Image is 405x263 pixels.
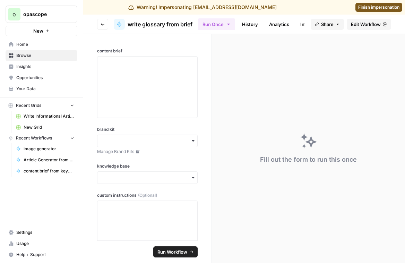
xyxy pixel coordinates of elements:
span: Browse [16,52,74,59]
span: (Optional) [138,192,157,198]
span: Insights [16,63,74,70]
a: Usage [6,238,77,249]
a: image generator [13,143,77,154]
label: brand kit [97,126,198,133]
a: New Grid [13,122,77,133]
span: New Grid [24,124,74,130]
a: History [238,19,262,30]
div: Fill out the form to run this once [260,155,357,164]
span: Your Data [16,86,74,92]
span: image generator [24,146,74,152]
span: Home [16,41,74,48]
button: Run Once [198,18,235,30]
button: Workspace: opascope [6,6,77,23]
button: Recent Workflows [6,133,77,143]
span: Write Informational Article [24,113,74,119]
span: Run Workflow [157,248,187,255]
span: Edit Workflow [351,21,381,28]
span: Usage [16,240,74,247]
a: Settings [6,227,77,238]
span: Opportunities [16,75,74,81]
a: Opportunities [6,72,77,83]
button: Run Workflow [153,246,198,257]
button: Recent Grids [6,100,77,111]
span: opascope [23,11,65,18]
button: New [6,26,77,36]
span: Settings [16,229,74,236]
span: Recent Workflows [16,135,52,141]
label: knowledge base [97,163,198,169]
span: o [12,10,16,18]
span: content brief from keyword [24,168,74,174]
span: Article Generator from KW [24,157,74,163]
a: Integrate [296,19,325,30]
a: Insights [6,61,77,72]
a: Your Data [6,83,77,94]
span: Finish impersonation [358,4,399,10]
span: New [33,27,43,34]
span: Recent Grids [16,102,41,109]
a: Write Informational Article [13,111,77,122]
a: Analytics [265,19,293,30]
label: content brief [97,48,198,54]
a: Article Generator from KW [13,154,77,166]
a: Home [6,39,77,50]
a: Browse [6,50,77,61]
button: Share [311,19,344,30]
label: custom instructions [97,192,198,198]
span: write glossary from brief [128,20,192,28]
button: Help + Support [6,249,77,260]
a: Manage Brand Kits [97,149,198,155]
a: Edit Workflow [347,19,391,30]
div: Warning! Impersonating [EMAIL_ADDRESS][DOMAIN_NAME] [128,4,277,11]
span: Share [321,21,334,28]
span: Help + Support [16,252,74,258]
a: write glossary from brief [114,19,192,30]
a: Finish impersonation [355,3,402,12]
a: content brief from keyword [13,166,77,177]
